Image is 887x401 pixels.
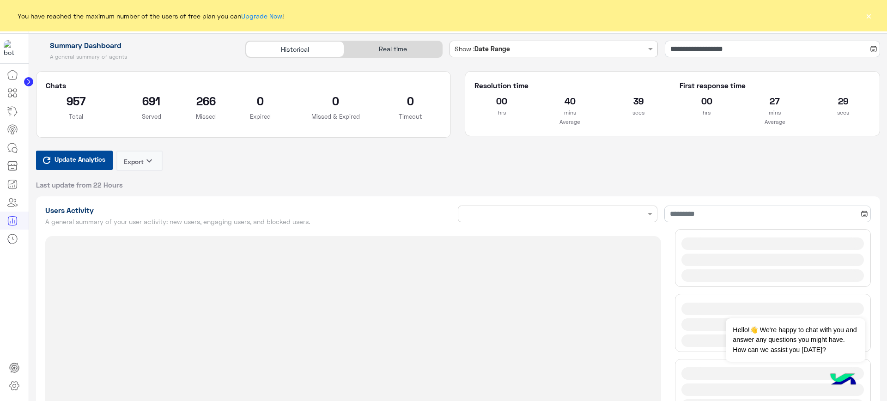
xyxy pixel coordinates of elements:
h2: 957 [46,93,107,108]
h2: 691 [121,93,182,108]
h2: 40 [543,93,597,108]
button: × [864,11,873,20]
img: hulul-logo.png [827,364,859,396]
p: secs [816,108,870,117]
h5: Chats [46,81,442,90]
h2: 00 [474,93,529,108]
button: Update Analytics [36,151,113,170]
p: mins [543,108,597,117]
h1: Summary Dashboard [36,41,235,50]
h2: 27 [747,93,802,108]
p: hrs [474,108,529,117]
span: Hello!👋 We're happy to chat with you and answer any questions you might have. How can we assist y... [726,318,865,362]
div: Real time [344,41,442,57]
a: Upgrade Now [241,12,282,20]
h2: 266 [196,93,216,108]
h5: Resolution time [474,81,665,90]
p: Total [46,112,107,121]
h2: 00 [680,93,734,108]
p: mins [747,108,802,117]
h2: 0 [380,93,442,108]
p: Served [121,112,182,121]
p: hrs [680,108,734,117]
h2: 39 [611,93,666,108]
h2: 29 [816,93,870,108]
p: Timeout [380,112,442,121]
i: keyboard_arrow_down [144,155,155,166]
p: Average [474,117,665,127]
span: Last update from 22 Hours [36,180,123,189]
h5: A general summary of agents [36,53,235,61]
p: secs [611,108,666,117]
h2: 0 [305,93,366,108]
span: You have reached the maximum number of the users of free plan you can ! [18,11,284,21]
p: Missed [196,112,216,121]
div: Historical [246,41,344,57]
p: Average [680,117,870,127]
h5: First response time [680,81,870,90]
span: Update Analytics [52,153,108,165]
button: Exportkeyboard_arrow_down [116,151,163,171]
p: Missed & Expired [305,112,366,121]
h2: 0 [230,93,291,108]
img: 1403182699927242 [4,40,20,57]
p: Expired [230,112,291,121]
